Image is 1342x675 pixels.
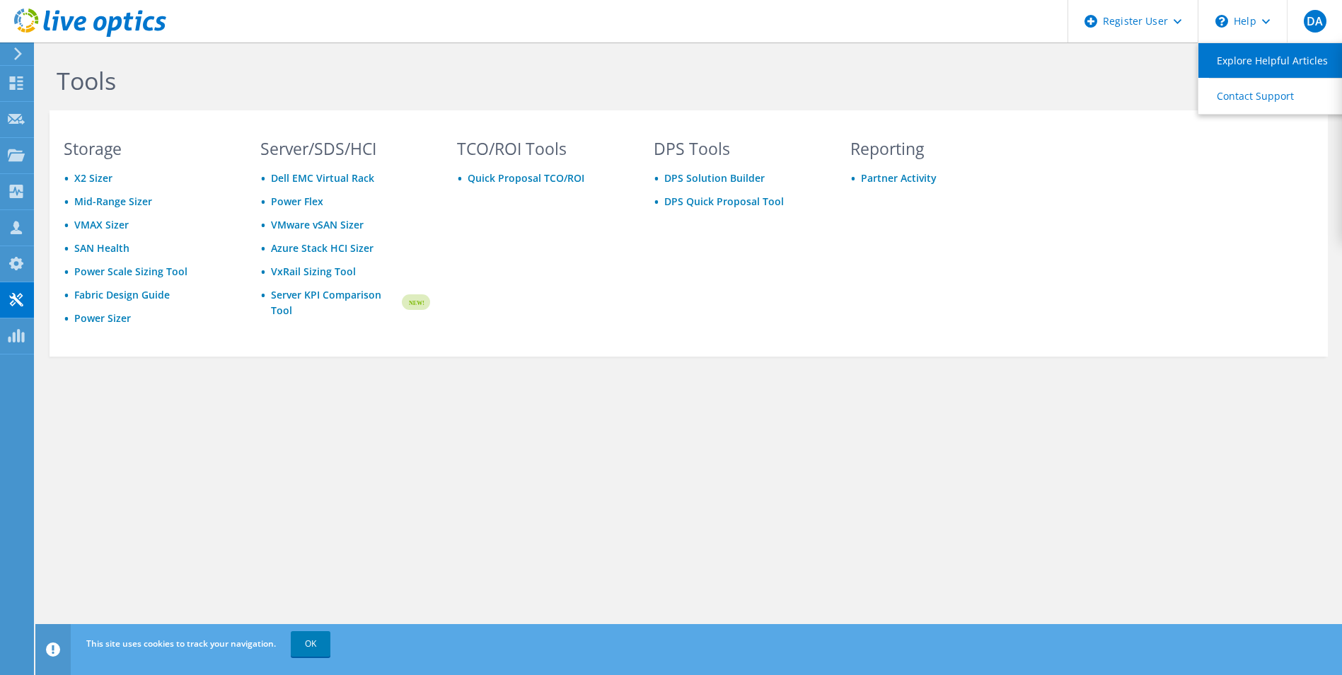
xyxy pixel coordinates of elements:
a: VMware vSAN Sizer [271,218,364,231]
a: Mid-Range Sizer [74,195,152,208]
a: Power Scale Sizing Tool [74,265,187,278]
a: SAN Health [74,241,129,255]
h3: Storage [64,141,233,156]
h3: Server/SDS/HCI [260,141,430,156]
span: DA [1304,10,1326,33]
h3: TCO/ROI Tools [457,141,627,156]
h3: DPS Tools [654,141,823,156]
h1: Tools [57,66,1012,96]
a: Server KPI Comparison Tool [271,287,400,318]
a: Azure Stack HCI Sizer [271,241,374,255]
span: This site uses cookies to track your navigation. [86,637,276,650]
a: Power Flex [271,195,323,208]
a: Dell EMC Virtual Rack [271,171,374,185]
a: X2 Sizer [74,171,112,185]
a: OK [291,631,330,657]
a: Quick Proposal TCO/ROI [468,171,584,185]
a: VMAX Sizer [74,218,129,231]
svg: \n [1215,15,1228,28]
a: Partner Activity [861,171,937,185]
a: DPS Solution Builder [664,171,765,185]
a: Power Sizer [74,311,131,325]
a: DPS Quick Proposal Tool [664,195,784,208]
img: new-badge.svg [400,286,430,319]
a: Fabric Design Guide [74,288,170,301]
a: VxRail Sizing Tool [271,265,356,278]
h3: Reporting [850,141,1020,156]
